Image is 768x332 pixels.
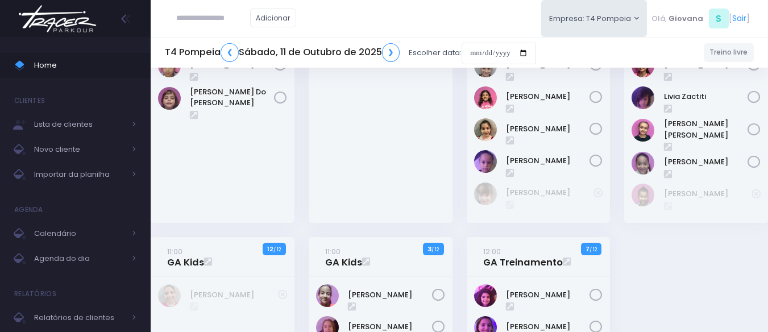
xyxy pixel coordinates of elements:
[34,167,125,182] span: Importar da planilha
[273,246,281,253] small: / 12
[167,246,204,268] a: 11:00GA Kids
[14,89,45,112] h4: Clientes
[506,187,594,198] a: [PERSON_NAME]
[732,13,746,24] a: Sair
[221,43,239,62] a: ❮
[586,244,590,254] strong: 7
[348,289,432,301] a: [PERSON_NAME]
[431,246,439,253] small: / 12
[165,43,400,62] h5: T4 Pompeia Sábado, 11 de Outubro de 2025
[632,119,654,142] img: Maria Júlia Santos Spada
[325,246,362,268] a: 11:00GA Kids
[664,156,748,168] a: [PERSON_NAME]
[632,152,654,175] img: Sofia Sandes
[474,182,497,205] img: Helena Zanchetta
[34,310,125,325] span: Relatórios de clientes
[474,86,497,109] img: Maria Orpheu
[632,184,654,206] img: STELLA ARAUJO LAGUNA
[158,87,181,110] img: Luísa do Prado Pereira Alves
[664,188,752,200] a: [PERSON_NAME]
[506,155,590,167] a: [PERSON_NAME]
[190,289,278,301] a: [PERSON_NAME]
[474,118,497,141] img: Maria eduarda comparsi nunes
[474,150,497,173] img: Naya R. H. Miranda
[34,117,125,132] span: Lista de clientes
[165,40,536,66] div: Escolher data:
[664,118,748,140] a: [PERSON_NAME] [PERSON_NAME]
[34,226,125,241] span: Calendário
[474,284,497,307] img: Catarina souza ramos de Oliveira
[167,246,182,257] small: 11:00
[427,244,431,254] strong: 3
[267,244,273,254] strong: 12
[14,198,43,221] h4: Agenda
[158,284,181,307] img: Thaissa Vicente Guedes
[506,289,590,301] a: [PERSON_NAME]
[382,43,400,62] a: ❯
[483,246,501,257] small: 12:00
[669,13,703,24] span: Giovana
[709,9,729,28] span: S
[651,13,667,24] span: Olá,
[190,86,274,109] a: [PERSON_NAME] Do [PERSON_NAME]
[316,284,339,307] img: Veridiana Jansen
[506,91,590,102] a: [PERSON_NAME]
[590,246,597,253] small: / 12
[664,91,748,102] a: Livia Zactiti
[632,86,654,109] img: Livia Zactiti Jobim
[14,283,56,305] h4: Relatórios
[34,251,125,266] span: Agenda do dia
[647,6,754,31] div: [ ]
[325,246,341,257] small: 11:00
[34,142,125,157] span: Novo cliente
[34,58,136,73] span: Home
[483,246,563,268] a: 12:00GA Treinamento
[250,9,297,27] a: Adicionar
[704,43,754,62] a: Treino livre
[506,123,590,135] a: [PERSON_NAME]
